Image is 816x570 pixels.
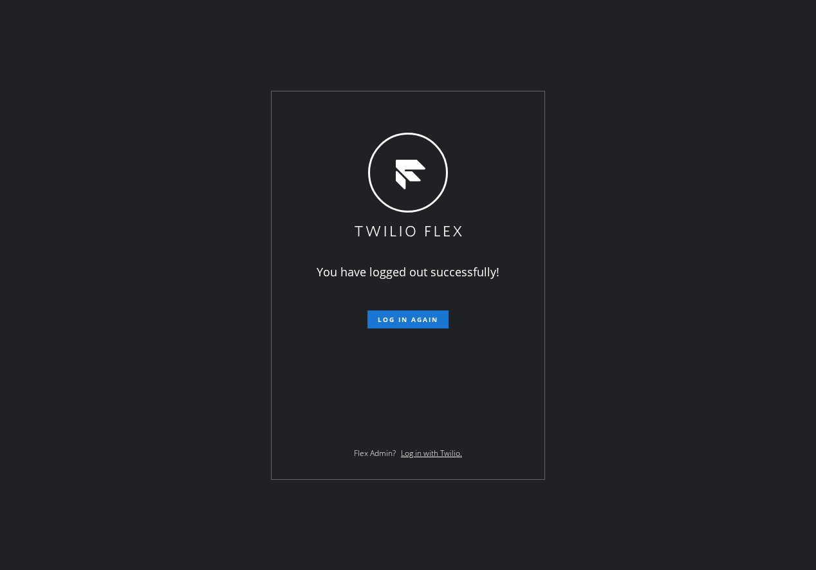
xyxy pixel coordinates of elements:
[317,264,499,280] span: You have logged out successfully!
[378,315,438,324] span: Log in again
[354,448,396,459] span: Flex Admin?
[401,448,462,459] a: Log in with Twilio.
[367,310,449,328] button: Log in again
